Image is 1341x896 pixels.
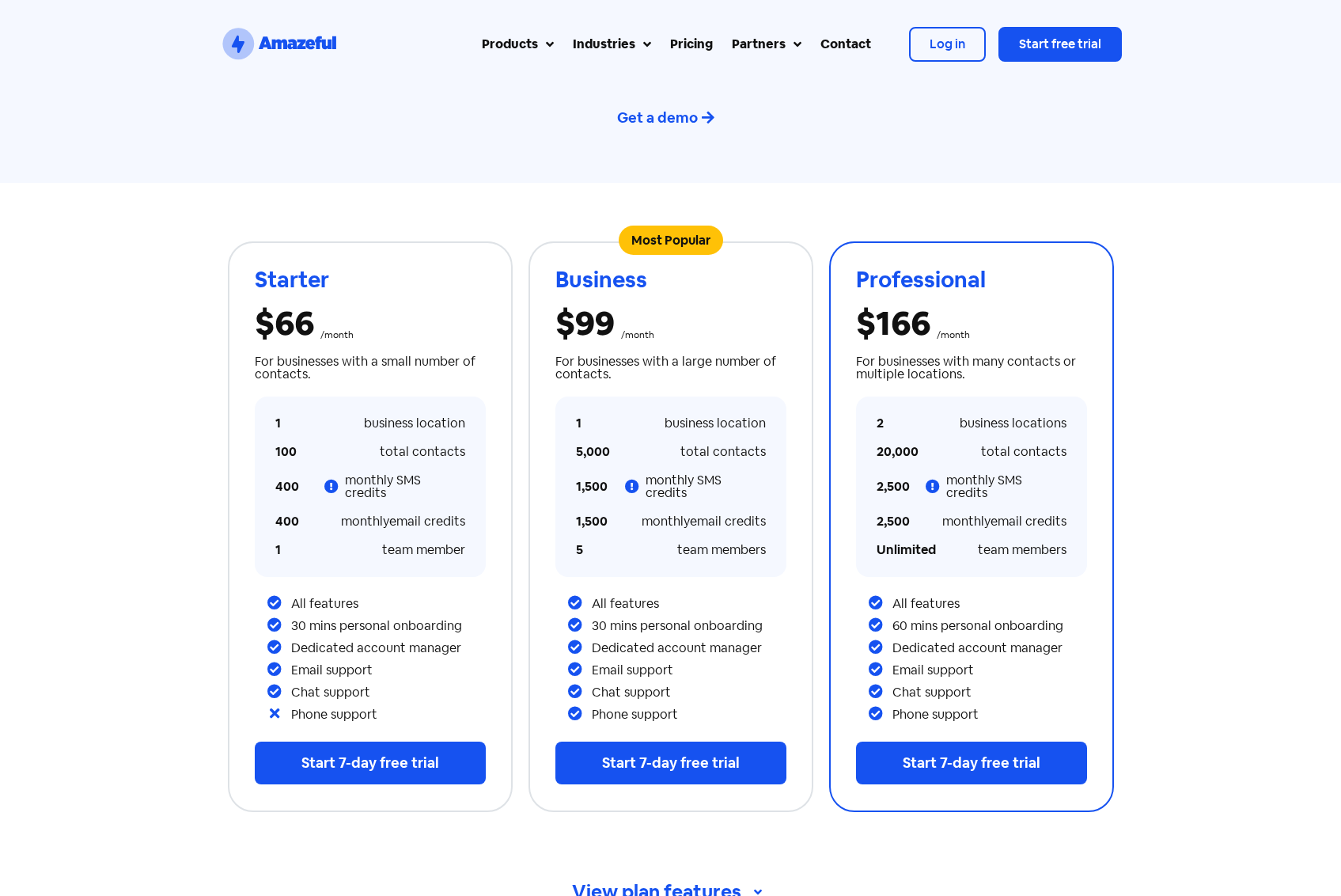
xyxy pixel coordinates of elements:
div: total contacts [680,446,766,458]
div: $166 [856,306,930,340]
div: monthly SMS credits [345,474,464,499]
div: All features [592,598,786,610]
div: 1 [275,417,306,430]
div: 400 [275,480,309,493]
div: 1 [576,417,607,430]
span: Start 7-day free trial [602,754,740,772]
a: Start free trial [998,27,1122,62]
div: team member [382,544,465,556]
div: /month [320,330,354,340]
span: monthly [341,513,389,530]
div: 1,500 [576,480,610,493]
div: Dedicated account manager [291,642,486,655]
div: Industries [573,35,635,54]
div: 5,000 [576,446,607,458]
div: 100 [275,446,306,458]
div: 20,000 [877,446,907,458]
div: 5 [576,544,607,556]
div: Professional [856,268,1087,290]
span: Start 7-day free trial [301,754,439,772]
div: Chat support [892,686,1087,699]
div: Phone support [892,708,1087,721]
div: Partners [732,35,786,54]
div: Email support [291,664,486,677]
div: For businesses with many contacts or multiple locations. [856,355,1087,381]
div: 2 [877,417,907,430]
div: Dedicated account manager [892,642,1087,655]
div: /month [621,330,654,340]
div: Pricing [670,35,713,54]
div: Unlimited [877,544,907,556]
div: 60 mins personal onboarding [892,620,1087,632]
div: For businesses with a small number of contacts. [255,355,486,381]
div: monthly SMS credits [646,474,765,499]
div: business locations [960,417,1066,430]
div: business location [364,417,465,430]
a: Pricing [661,25,722,63]
div: Products [482,35,538,54]
div: $99 [555,306,615,340]
div: 2,500 [877,515,907,528]
div: For businesses with a large number of contacts. [555,355,786,381]
div: email credits [341,515,465,528]
span: monthly [642,513,690,530]
span: Log in [930,36,965,52]
div: Business [555,268,786,290]
div: Email support [892,664,1087,677]
span: Start free trial [1019,36,1101,52]
a: Start 7-day free trial [255,742,486,784]
div: total contacts [981,446,1066,458]
span: Most Popular [619,226,723,255]
div: /month [937,330,970,340]
div: total contacts [380,446,465,458]
span: Get a demo [617,108,698,127]
div: Email support [592,664,786,677]
div: 30 mins personal onboarding [592,620,786,632]
div: email credits [642,515,766,528]
div: $66 [255,306,314,340]
div: Contact [820,35,871,54]
a: Products [472,25,563,63]
div: Chat support [592,686,786,699]
div: All features [892,598,1087,610]
div: team members [978,544,1066,556]
div: Starter [255,268,486,290]
div: 400 [275,515,306,528]
a: Log in [909,27,986,62]
div: email credits [942,515,1066,528]
a: Industries [563,25,661,63]
span: Start 7-day free trial [903,754,1040,772]
div: 1,500 [576,515,607,528]
a: Partners [722,25,811,63]
div: 2,500 [877,480,911,493]
a: Contact [811,25,881,63]
div: All features [291,598,486,610]
a: SVG link [220,25,339,63]
div: monthly SMS credits [946,474,1066,499]
a: Start 7-day free trial [555,742,786,784]
a: Get a demo [617,104,725,131]
div: 1 [275,544,306,556]
div: Phone support [592,708,786,721]
div: business location [665,417,766,430]
div: 30 mins personal onboarding [291,620,486,632]
div: team members [677,544,766,556]
div: Chat support [291,686,486,699]
span: monthly [942,513,991,530]
a: Start 7-day free trial [856,742,1087,784]
div: Phone support [291,708,486,721]
div: Dedicated account manager [592,642,786,655]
